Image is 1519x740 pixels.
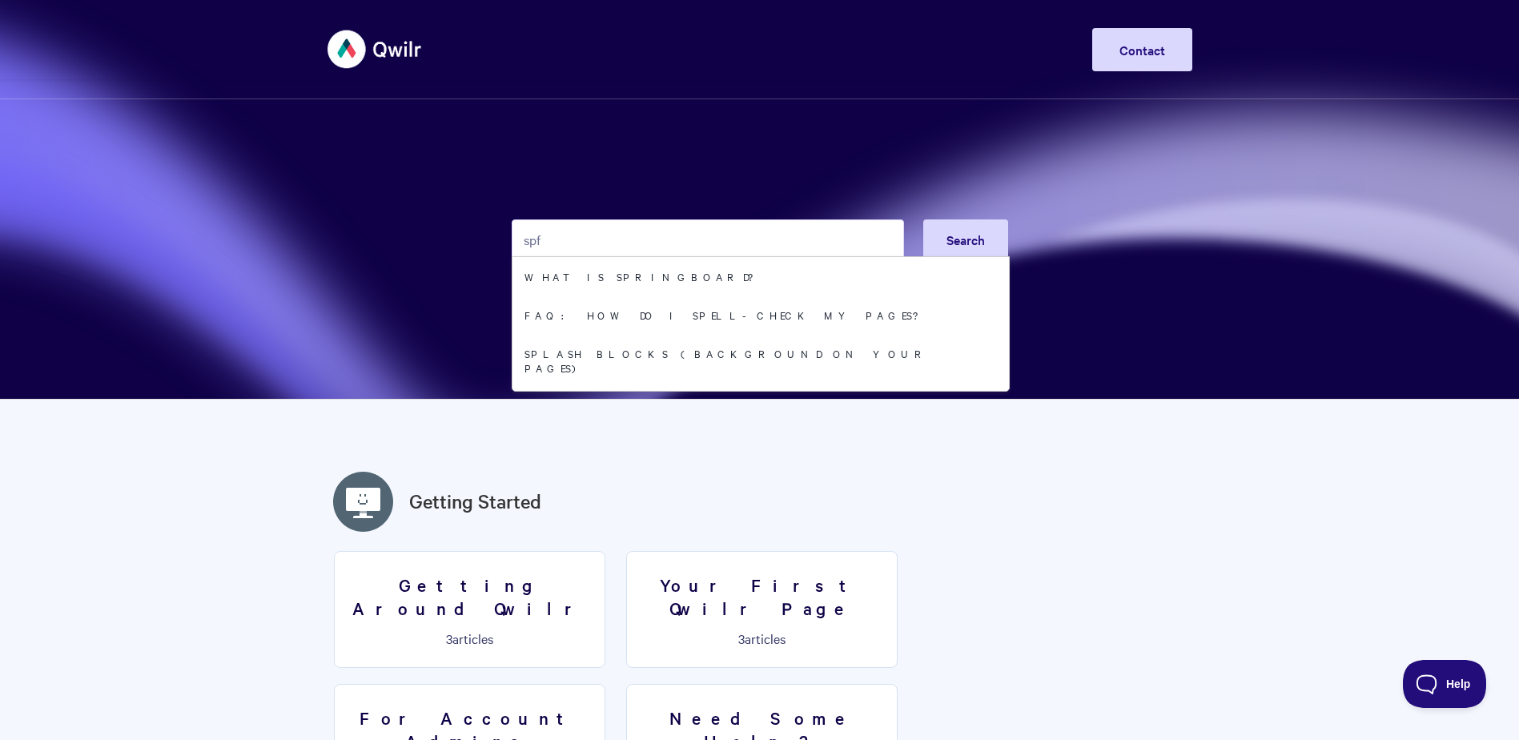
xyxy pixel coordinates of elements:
[446,629,452,647] span: 3
[512,296,1009,334] a: FAQ: How do I spell-check my pages?
[637,573,887,619] h3: Your First Qwilr Page
[334,551,605,668] a: Getting Around Qwilr 3articles
[409,487,541,516] a: Getting Started
[626,551,898,668] a: Your First Qwilr Page 3articles
[512,257,1009,296] a: What is Springboard?
[1092,28,1192,71] a: Contact
[637,631,887,645] p: articles
[1403,660,1487,708] iframe: Toggle Customer Support
[923,219,1008,259] button: Search
[344,573,595,619] h3: Getting Around Qwilr
[946,231,985,248] span: Search
[512,219,904,259] input: Search the knowledge base
[328,19,423,79] img: Qwilr Help Center
[738,629,745,647] span: 3
[512,334,1009,387] a: Splash Blocks (Background on your Pages)
[344,631,595,645] p: articles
